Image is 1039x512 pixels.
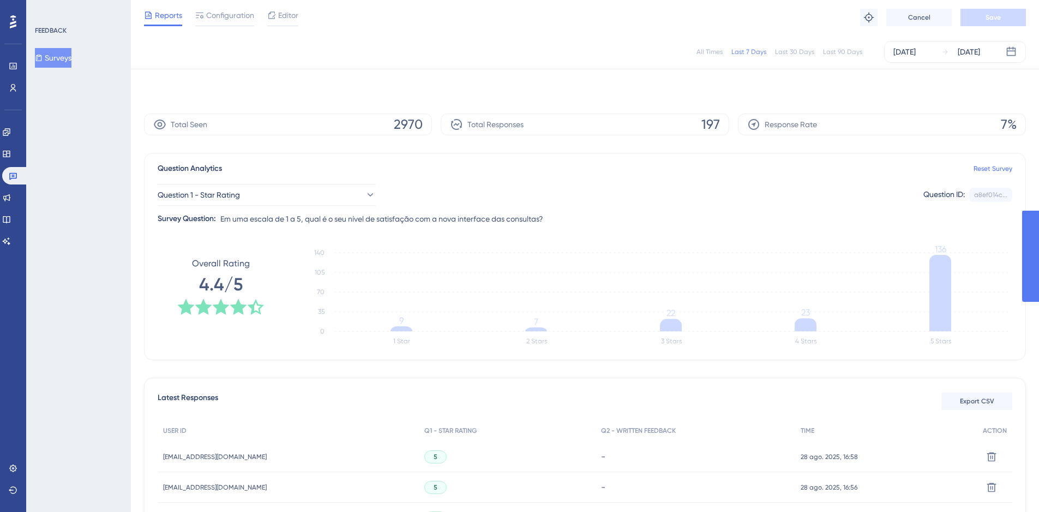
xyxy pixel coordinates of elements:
[893,45,916,58] div: [DATE]
[158,184,376,206] button: Question 1 - Star Rating
[399,315,404,326] tspan: 9
[960,9,1026,26] button: Save
[886,9,952,26] button: Cancel
[199,272,243,296] span: 4.4/5
[315,269,325,276] tspan: 105
[775,47,814,56] div: Last 30 Days
[974,164,1012,173] a: Reset Survey
[923,188,965,202] div: Question ID:
[1001,116,1017,133] span: 7%
[163,426,187,435] span: USER ID
[158,212,216,225] div: Survey Question:
[930,337,951,345] text: 5 Stars
[314,249,325,257] tspan: 140
[434,483,437,492] span: 5
[601,451,790,462] div: -
[424,426,477,435] span: Q1 - STAR RATING
[35,26,67,35] div: FEEDBACK
[526,337,547,345] text: 2 Stars
[192,257,250,270] span: Overall Rating
[467,118,524,131] span: Total Responses
[801,483,857,492] span: 28 ago. 2025, 16:56
[206,9,254,22] span: Configuration
[158,188,240,201] span: Question 1 - Star Rating
[35,48,71,68] button: Surveys
[317,288,325,296] tspan: 70
[158,162,222,175] span: Question Analytics
[220,212,543,225] span: Em uma escala de 1 a 5, qual é o seu nível de satisfação com a nova interface das consultas?
[974,190,1007,199] div: a8ef014c...
[393,337,410,345] text: 1 Star
[801,453,858,461] span: 28 ago. 2025, 16:58
[278,9,298,22] span: Editor
[434,453,437,461] span: 5
[601,482,790,492] div: -
[908,13,930,22] span: Cancel
[993,469,1026,502] iframe: UserGuiding AI Assistant Launcher
[320,328,325,335] tspan: 0
[823,47,862,56] div: Last 90 Days
[701,116,720,133] span: 197
[983,426,1007,435] span: ACTION
[960,397,994,406] span: Export CSV
[601,426,676,435] span: Q2 - WRITTEN FEEDBACK
[534,317,538,327] tspan: 7
[318,308,325,315] tspan: 35
[986,13,1001,22] span: Save
[155,9,182,22] span: Reports
[163,483,267,492] span: [EMAIL_ADDRESS][DOMAIN_NAME]
[935,244,946,254] tspan: 136
[941,392,1012,410] button: Export CSV
[801,307,810,318] tspan: 23
[158,391,218,411] span: Latest Responses
[958,45,980,58] div: [DATE]
[661,337,682,345] text: 3 Stars
[394,116,423,133] span: 2970
[801,426,814,435] span: TIME
[696,47,723,56] div: All Times
[163,453,267,461] span: [EMAIL_ADDRESS][DOMAIN_NAME]
[731,47,766,56] div: Last 7 Days
[765,118,817,131] span: Response Rate
[795,337,816,345] text: 4 Stars
[666,308,675,318] tspan: 22
[171,118,207,131] span: Total Seen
